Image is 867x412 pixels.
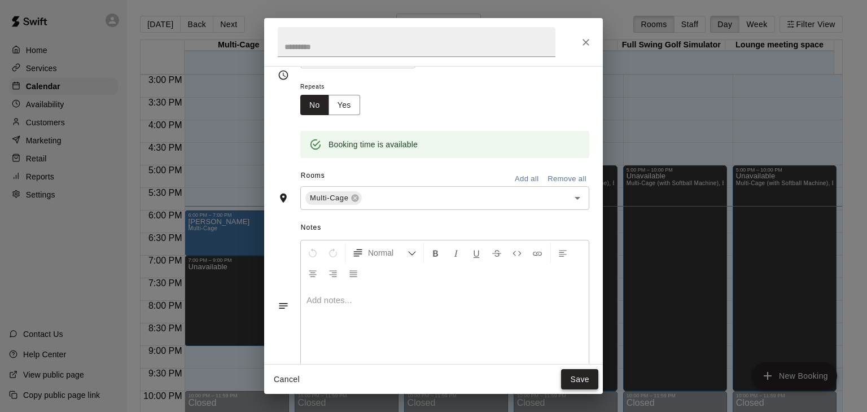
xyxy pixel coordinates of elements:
[553,243,572,263] button: Left Align
[305,191,362,205] div: Multi-Cage
[348,243,421,263] button: Formatting Options
[278,192,289,204] svg: Rooms
[487,243,506,263] button: Format Strikethrough
[507,243,527,263] button: Insert Code
[303,263,322,283] button: Center Align
[561,369,598,390] button: Save
[576,32,596,52] button: Close
[528,243,547,263] button: Insert Link
[300,95,329,116] button: No
[570,190,585,206] button: Open
[323,243,343,263] button: Redo
[278,69,289,81] svg: Timing
[305,192,353,204] span: Multi-Cage
[344,263,363,283] button: Justify Align
[368,247,408,258] span: Normal
[323,263,343,283] button: Right Align
[509,170,545,188] button: Add all
[300,95,360,116] div: outlined button group
[300,80,369,95] span: Repeats
[545,170,589,188] button: Remove all
[446,243,466,263] button: Format Italics
[269,369,305,390] button: Cancel
[278,300,289,312] svg: Notes
[329,134,418,155] div: Booking time is available
[303,243,322,263] button: Undo
[426,243,445,263] button: Format Bold
[301,172,325,179] span: Rooms
[329,95,360,116] button: Yes
[467,243,486,263] button: Format Underline
[301,219,589,237] span: Notes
